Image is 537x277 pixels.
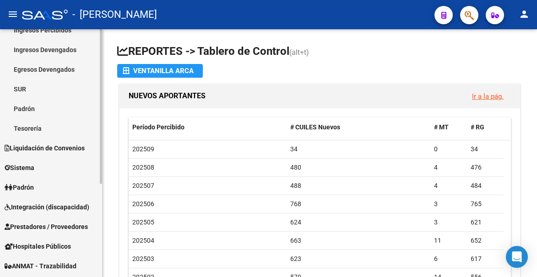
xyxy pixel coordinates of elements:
[287,117,431,137] datatable-header-cell: # CUILES Nuevos
[465,88,511,105] button: Ir a la pág.
[434,235,463,246] div: 11
[132,218,154,226] span: 202505
[117,44,522,60] h1: REPORTES -> Tablero de Control
[471,144,500,154] div: 34
[290,123,340,131] span: # CUILES Nuevos
[129,91,206,100] span: NUEVOS APORTANTES
[129,117,287,137] datatable-header-cell: Período Percibido
[434,199,463,209] div: 3
[5,143,85,153] span: Liquidación de Convenios
[5,182,34,192] span: Padrón
[434,144,463,154] div: 0
[132,200,154,208] span: 202506
[5,163,34,173] span: Sistema
[5,261,76,271] span: ANMAT - Trazabilidad
[471,235,500,246] div: 652
[5,222,88,232] span: Prestadores / Proveedores
[290,199,427,209] div: 768
[123,64,197,78] div: Ventanilla ARCA
[471,199,500,209] div: 765
[471,217,500,228] div: 621
[467,117,504,137] datatable-header-cell: # RG
[434,123,449,131] span: # MT
[132,164,154,171] span: 202508
[471,123,484,131] span: # RG
[5,202,89,212] span: Integración (discapacidad)
[290,217,427,228] div: 624
[72,5,157,25] span: - [PERSON_NAME]
[290,181,427,191] div: 488
[132,255,154,262] span: 202503
[5,241,71,251] span: Hospitales Públicos
[290,144,427,154] div: 34
[7,9,18,20] mat-icon: menu
[289,48,309,57] span: (alt+t)
[471,181,500,191] div: 484
[430,117,467,137] datatable-header-cell: # MT
[434,181,463,191] div: 4
[506,246,528,268] div: Open Intercom Messenger
[434,162,463,173] div: 4
[519,9,530,20] mat-icon: person
[132,237,154,244] span: 202504
[434,254,463,264] div: 6
[472,92,504,101] a: Ir a la pág.
[132,123,184,131] span: Período Percibido
[434,217,463,228] div: 3
[471,254,500,264] div: 617
[290,162,427,173] div: 480
[132,145,154,153] span: 202509
[290,254,427,264] div: 623
[132,182,154,189] span: 202507
[117,64,203,78] button: Ventanilla ARCA
[290,235,427,246] div: 663
[471,162,500,173] div: 476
